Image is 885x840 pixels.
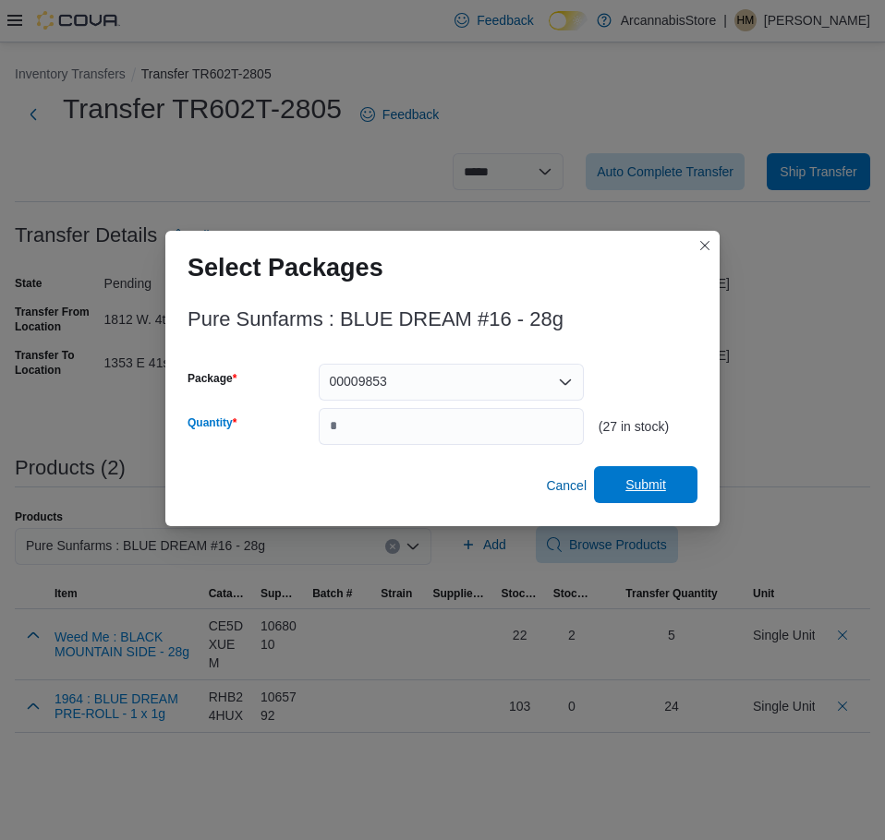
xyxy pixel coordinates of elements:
[188,415,236,430] label: Quantity
[546,476,587,495] span: Cancel
[188,308,564,330] h3: Pure Sunfarms : BLUE DREAM #16 - 28g
[188,371,236,386] label: Package
[625,475,666,494] span: Submit
[594,466,697,503] button: Submit
[539,467,594,504] button: Cancel
[599,419,697,434] div: (27 in stock)
[558,375,573,390] button: Open list of options
[188,253,383,282] h1: Select Packages
[330,370,387,392] span: 00009853
[694,234,716,257] button: Closes this modal window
